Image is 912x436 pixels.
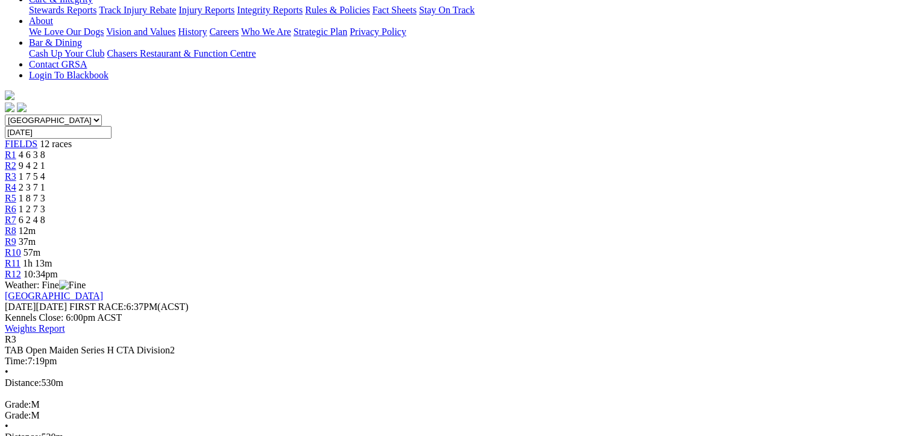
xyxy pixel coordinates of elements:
[29,59,87,69] a: Contact GRSA
[5,204,16,214] a: R6
[107,48,256,58] a: Chasers Restaurant & Function Centre
[59,280,86,291] img: Fine
[178,5,234,15] a: Injury Reports
[5,410,907,421] div: M
[5,378,41,388] span: Distance:
[19,204,45,214] span: 1 2 7 3
[294,27,347,37] a: Strategic Plan
[69,302,189,312] span: 6:37PM(ACST)
[5,410,31,420] span: Grade:
[29,48,104,58] a: Cash Up Your Club
[373,5,417,15] a: Fact Sheets
[5,323,65,333] a: Weights Report
[5,90,14,100] img: logo-grsa-white.png
[19,215,45,225] span: 6 2 4 8
[5,139,37,149] a: FIELDS
[19,171,45,182] span: 1 7 5 4
[5,312,907,323] div: Kennels Close: 6:00pm ACST
[5,258,20,268] a: R11
[106,27,175,37] a: Vision and Values
[29,48,907,59] div: Bar & Dining
[5,345,907,356] div: TAB Open Maiden Series H CTA Division2
[5,356,907,367] div: 7:19pm
[23,258,52,268] span: 1h 13m
[5,399,907,410] div: M
[24,269,58,279] span: 10:34pm
[5,399,31,409] span: Grade:
[5,302,36,312] span: [DATE]
[29,27,104,37] a: We Love Our Dogs
[29,70,108,80] a: Login To Blackbook
[419,5,474,15] a: Stay On Track
[19,193,45,203] span: 1 8 7 3
[5,247,21,257] a: R10
[17,103,27,112] img: twitter.svg
[5,269,21,279] a: R12
[19,226,36,236] span: 12m
[5,367,8,377] span: •
[5,160,16,171] a: R2
[19,150,45,160] span: 4 6 3 8
[5,103,14,112] img: facebook.svg
[19,160,45,171] span: 9 4 2 1
[29,5,907,16] div: Care & Integrity
[5,378,907,388] div: 530m
[5,182,16,192] a: R4
[5,150,16,160] a: R1
[241,27,291,37] a: Who We Are
[40,139,72,149] span: 12 races
[29,16,53,26] a: About
[24,247,40,257] span: 57m
[19,182,45,192] span: 2 3 7 1
[69,302,126,312] span: FIRST RACE:
[5,126,112,139] input: Select date
[5,236,16,247] a: R9
[5,226,16,236] a: R8
[19,236,36,247] span: 37m
[29,27,907,37] div: About
[350,27,406,37] a: Privacy Policy
[209,27,239,37] a: Careers
[5,291,103,301] a: [GEOGRAPHIC_DATA]
[237,5,303,15] a: Integrity Reports
[305,5,370,15] a: Rules & Policies
[5,171,16,182] a: R3
[29,5,96,15] a: Stewards Reports
[5,356,28,366] span: Time:
[29,37,82,48] a: Bar & Dining
[5,215,16,225] a: R7
[5,334,16,344] span: R3
[5,302,67,312] span: [DATE]
[5,421,8,431] span: •
[5,193,16,203] a: R5
[178,27,207,37] a: History
[5,280,86,290] span: Weather: Fine
[99,5,176,15] a: Track Injury Rebate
